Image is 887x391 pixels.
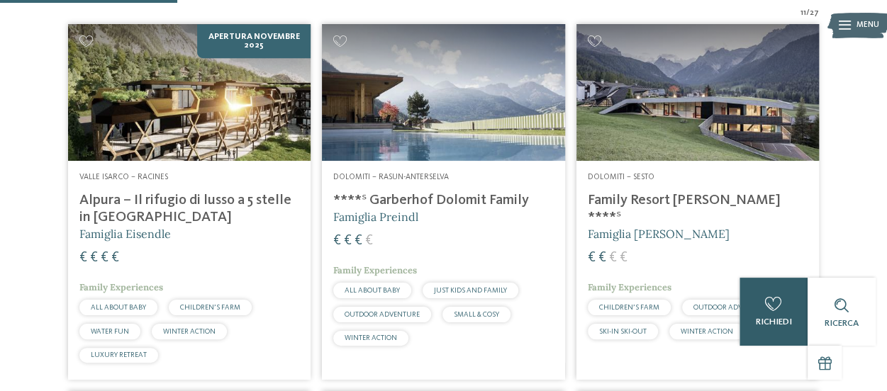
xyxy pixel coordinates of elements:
span: richiedi [756,317,792,327]
span: WATER FUN [91,328,129,335]
span: Famiglia Preindl [333,210,418,224]
span: € [588,251,596,265]
span: JUST KIDS AND FAMILY [434,287,507,294]
span: € [609,251,617,265]
span: € [598,251,606,265]
span: SMALL & COSY [454,311,499,318]
span: € [333,234,341,248]
span: € [90,251,98,265]
a: Cercate un hotel per famiglie? Qui troverete solo i migliori! Dolomiti – Sesto Family Resort [PER... [576,24,819,380]
span: LUXURY RETREAT [91,351,147,358]
span: SKI-IN SKI-OUT [599,328,647,335]
span: € [365,234,373,248]
span: Family Experiences [79,281,163,293]
span: Ricerca [825,319,859,328]
span: € [355,234,362,248]
span: OUTDOOR ADVENTURE [345,311,420,318]
span: € [111,251,119,265]
span: € [344,234,352,248]
span: Dolomiti – Rasun-Anterselva [333,173,449,181]
span: 11 [800,8,806,19]
h4: Alpura – Il rifugio di lusso a 5 stelle in [GEOGRAPHIC_DATA] [79,192,299,226]
span: Family Experiences [588,281,671,293]
img: Family Resort Rainer ****ˢ [576,24,819,160]
span: Valle Isarco – Racines [79,173,168,181]
span: Famiglia Eisendle [79,227,171,241]
span: CHILDREN’S FARM [599,304,659,311]
img: Cercate un hotel per famiglie? Qui troverete solo i migliori! [68,24,311,160]
span: € [79,251,87,265]
span: Famiglia [PERSON_NAME] [588,227,730,241]
h4: ****ˢ Garberhof Dolomit Family [333,192,553,209]
span: WINTER ACTION [681,328,733,335]
span: € [620,251,627,265]
span: WINTER ACTION [163,328,216,335]
a: Cercate un hotel per famiglie? Qui troverete solo i migliori! Dolomiti – Rasun-Anterselva ****ˢ G... [322,24,564,380]
span: Family Experiences [333,264,417,276]
a: Cercate un hotel per famiglie? Qui troverete solo i migliori! Apertura novembre 2025 Valle Isarco... [68,24,311,380]
span: WINTER ACTION [345,334,397,341]
span: / [806,8,810,19]
span: 27 [810,8,819,19]
h4: Family Resort [PERSON_NAME] ****ˢ [588,192,808,226]
span: ALL ABOUT BABY [91,304,146,311]
span: ALL ABOUT BABY [345,287,400,294]
span: € [101,251,108,265]
span: CHILDREN’S FARM [180,304,240,311]
span: Dolomiti – Sesto [588,173,654,181]
a: richiedi [740,278,808,346]
img: Cercate un hotel per famiglie? Qui troverete solo i migliori! [322,24,564,160]
span: OUTDOOR ADVENTURE [693,304,769,311]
